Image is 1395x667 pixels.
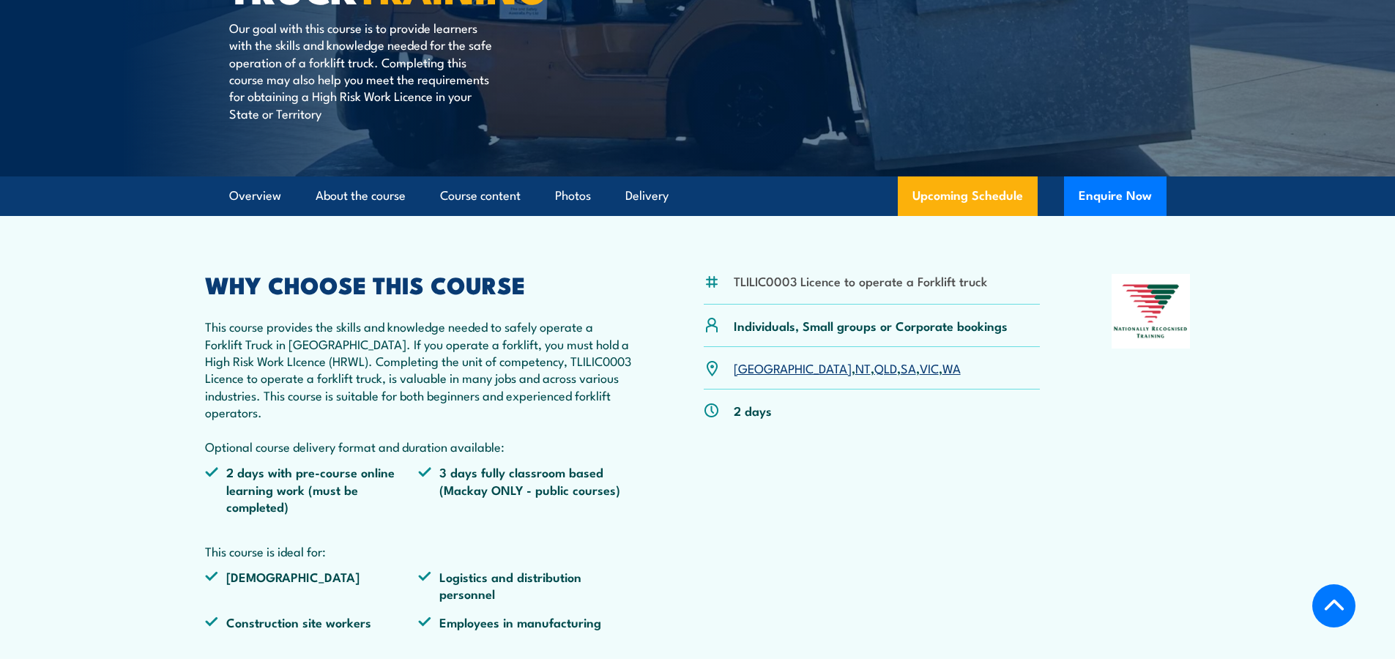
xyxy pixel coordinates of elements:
p: Individuals, Small groups or Corporate bookings [734,317,1008,334]
a: [GEOGRAPHIC_DATA] [734,359,852,376]
a: VIC [920,359,939,376]
a: QLD [874,359,897,376]
p: Our goal with this course is to provide learners with the skills and knowledge needed for the saf... [229,19,496,122]
a: Course content [440,176,521,215]
p: This course is ideal for: [205,543,633,559]
p: 2 days [734,402,772,419]
li: 2 days with pre-course online learning work (must be completed) [205,463,419,515]
a: WA [942,359,961,376]
li: Employees in manufacturing [418,614,632,630]
p: This course provides the skills and knowledge needed to safely operate a Forklift Truck in [GEOGR... [205,318,633,455]
a: Overview [229,176,281,215]
h2: WHY CHOOSE THIS COURSE [205,274,633,294]
li: [DEMOGRAPHIC_DATA] [205,568,419,603]
a: Delivery [625,176,669,215]
img: Nationally Recognised Training logo. [1112,274,1191,349]
li: Logistics and distribution personnel [418,568,632,603]
a: Upcoming Schedule [898,176,1038,216]
li: TLILIC0003 Licence to operate a Forklift truck [734,272,987,289]
a: NT [855,359,871,376]
li: 3 days fully classroom based (Mackay ONLY - public courses) [418,463,632,515]
a: About the course [316,176,406,215]
a: SA [901,359,916,376]
p: , , , , , [734,359,961,376]
button: Enquire Now [1064,176,1167,216]
li: Construction site workers [205,614,419,630]
a: Photos [555,176,591,215]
